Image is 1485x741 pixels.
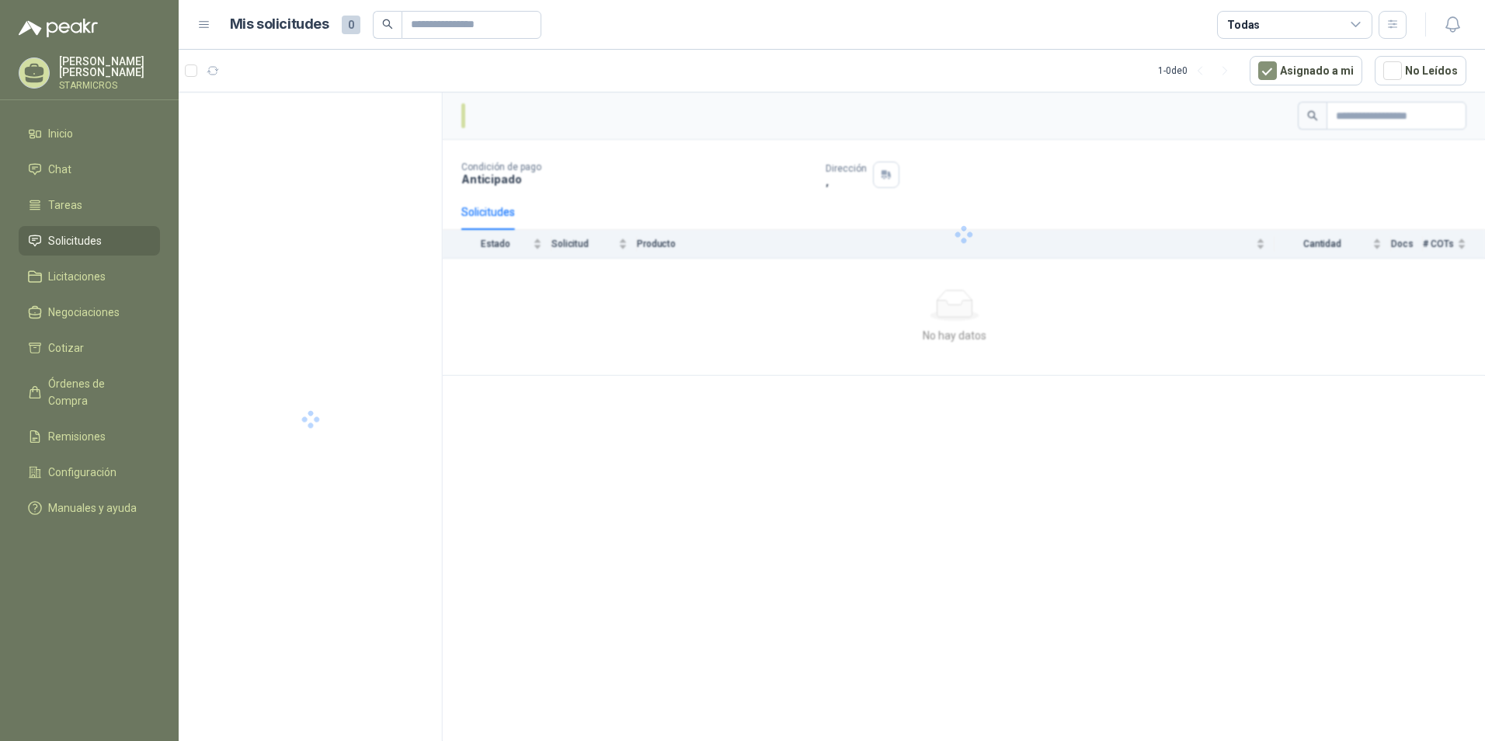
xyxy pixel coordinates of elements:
[48,375,145,409] span: Órdenes de Compra
[59,81,160,90] p: STARMICROS
[19,155,160,184] a: Chat
[1250,56,1362,85] button: Asignado a mi
[19,457,160,487] a: Configuración
[19,369,160,416] a: Órdenes de Compra
[19,19,98,37] img: Logo peakr
[48,428,106,445] span: Remisiones
[19,493,160,523] a: Manuales y ayuda
[19,119,160,148] a: Inicio
[19,226,160,256] a: Solicitudes
[48,464,117,481] span: Configuración
[48,304,120,321] span: Negociaciones
[48,499,137,517] span: Manuales y ayuda
[48,197,82,214] span: Tareas
[230,13,329,36] h1: Mis solicitudes
[19,190,160,220] a: Tareas
[48,161,71,178] span: Chat
[1227,16,1260,33] div: Todas
[48,268,106,285] span: Licitaciones
[48,232,102,249] span: Solicitudes
[1158,58,1237,83] div: 1 - 0 de 0
[342,16,360,34] span: 0
[382,19,393,30] span: search
[48,125,73,142] span: Inicio
[59,56,160,78] p: [PERSON_NAME] [PERSON_NAME]
[19,262,160,291] a: Licitaciones
[1375,56,1466,85] button: No Leídos
[19,333,160,363] a: Cotizar
[48,339,84,357] span: Cotizar
[19,422,160,451] a: Remisiones
[19,297,160,327] a: Negociaciones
